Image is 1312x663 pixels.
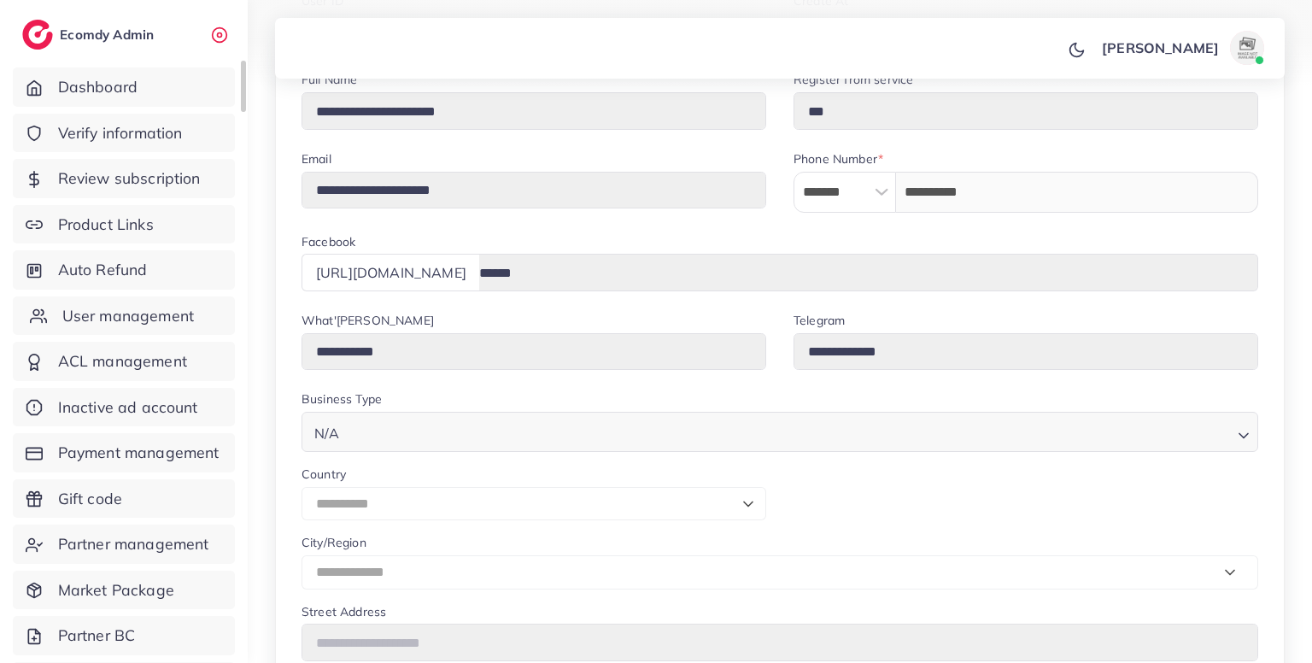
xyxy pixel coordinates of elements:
span: Auto Refund [58,259,148,281]
a: Auto Refund [13,250,235,290]
a: logoEcomdy Admin [22,20,158,50]
label: City/Region [302,534,366,551]
span: Product Links [58,214,154,236]
a: Market Package [13,571,235,610]
span: Dashboard [58,76,138,98]
a: Review subscription [13,159,235,198]
a: Verify information [13,114,235,153]
label: Telegram [794,312,845,329]
img: logo [22,20,53,50]
span: Review subscription [58,167,201,190]
a: Inactive ad account [13,388,235,427]
span: Partner management [58,533,209,555]
label: Phone Number [794,150,883,167]
a: Product Links [13,205,235,244]
input: Search for option [344,417,1231,446]
div: [URL][DOMAIN_NAME] [302,254,480,290]
div: Search for option [302,412,1258,452]
p: [PERSON_NAME] [1102,38,1219,58]
a: Dashboard [13,67,235,107]
a: User management [13,296,235,336]
label: Facebook [302,233,355,250]
span: Verify information [58,122,183,144]
a: Payment management [13,433,235,472]
span: N/A [311,421,343,446]
label: Country [302,466,346,483]
span: Partner BC [58,625,136,647]
label: What'[PERSON_NAME] [302,312,434,329]
label: Business Type [302,390,382,408]
span: Gift code [58,488,122,510]
img: avatar [1230,31,1264,65]
span: Market Package [58,579,174,601]
a: Partner management [13,525,235,564]
span: User management [62,305,194,327]
a: Partner BC [13,616,235,655]
span: Inactive ad account [58,396,198,419]
span: ACL management [58,350,187,373]
label: Email [302,150,331,167]
a: Gift code [13,479,235,519]
label: Street Address [302,603,386,620]
a: [PERSON_NAME]avatar [1092,31,1271,65]
h2: Ecomdy Admin [60,26,158,43]
span: Payment management [58,442,220,464]
a: ACL management [13,342,235,381]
